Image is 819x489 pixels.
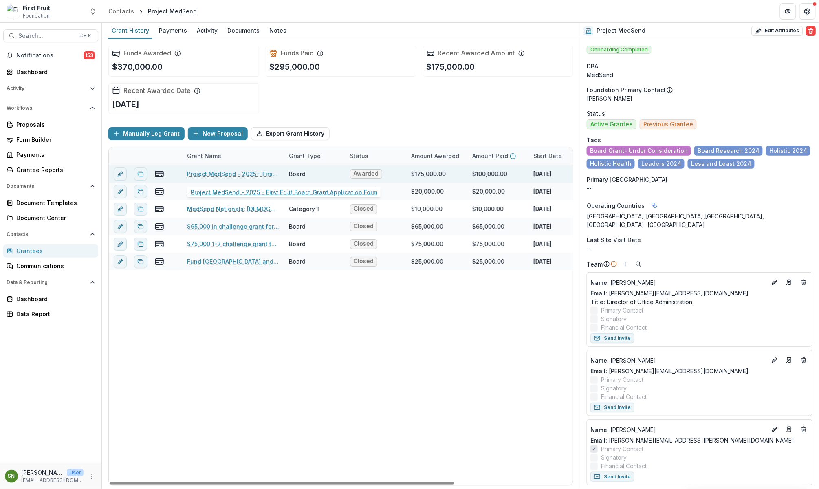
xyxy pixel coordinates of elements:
[590,368,607,374] span: Email:
[105,5,200,17] nav: breadcrumb
[587,70,812,79] div: MedSend
[411,187,444,196] div: $20,000.00
[3,211,98,225] a: Document Center
[114,238,127,251] button: edit
[345,152,373,160] div: Status
[284,147,345,165] div: Grant Type
[467,147,528,165] div: Amount Paid
[472,222,504,231] div: $65,000.00
[194,23,221,39] a: Activity
[3,180,98,193] button: Open Documents
[587,201,645,210] span: Operating Countries
[587,260,603,269] p: Team
[7,183,87,189] span: Documents
[3,292,98,306] a: Dashboard
[411,205,443,213] div: $10,000.00
[187,205,279,213] a: MedSend Nationals: [DEMOGRAPHIC_DATA] Healthcare Training for Nationals (awarded as a 1:1 Matchin...
[590,290,607,297] span: Email:
[590,425,766,434] a: Name: [PERSON_NAME]
[799,3,816,20] button: Get Help
[114,255,127,268] button: edit
[134,220,147,233] button: Duplicate proposal
[154,222,164,231] button: view-payments
[590,472,634,482] button: Send Invite
[587,244,812,253] p: --
[533,240,552,248] p: [DATE]
[472,152,508,160] p: Amount Paid
[23,4,50,12] div: First Fruit
[691,161,751,167] span: Less and Least 2024
[780,3,796,20] button: Partners
[587,94,812,103] p: [PERSON_NAME]
[590,426,609,433] span: Name :
[799,278,809,287] button: Deletes
[411,240,443,248] div: $75,000.00
[590,278,766,287] a: Name: [PERSON_NAME]
[3,307,98,321] a: Data Report
[472,257,504,266] div: $25,000.00
[134,185,147,198] button: Duplicate proposal
[438,49,515,57] h2: Recent Awarded Amount
[16,247,92,255] div: Grantees
[590,289,749,297] a: Email: [PERSON_NAME][EMAIL_ADDRESS][DOMAIN_NAME]
[269,61,320,73] p: $295,000.00
[284,152,326,160] div: Grant Type
[84,51,95,59] span: 153
[21,477,84,484] p: [EMAIL_ADDRESS][DOMAIN_NAME]
[770,425,779,434] button: Edit
[533,170,552,178] p: [DATE]
[123,49,171,57] h2: Funds Awarded
[3,82,98,95] button: Open Activity
[590,367,749,375] a: Email: [PERSON_NAME][EMAIL_ADDRESS][DOMAIN_NAME]
[112,98,139,110] p: [DATE]
[187,257,279,266] a: Fund [GEOGRAPHIC_DATA] and Chiang Mai consultations on 'Forging [DEMOGRAPHIC_DATA] Coalitions for...
[533,257,552,266] p: [DATE]
[16,310,92,318] div: Data Report
[751,26,803,36] button: Edit Attributes
[354,223,374,230] span: Closed
[601,375,643,384] span: Primary Contact
[799,425,809,434] button: Deletes
[597,27,645,34] h2: Project MedSend
[590,297,809,306] p: Director of Office Administration
[643,121,693,128] span: Previous Grantee
[587,62,598,70] span: DBA
[16,262,92,270] div: Communications
[590,437,607,444] span: Email:
[21,468,64,477] p: [PERSON_NAME]
[134,238,147,251] button: Duplicate proposal
[528,152,567,160] div: Start Date
[590,333,634,343] button: Send Invite
[289,240,306,248] div: Board
[7,5,20,18] img: First Fruit
[590,278,766,287] p: [PERSON_NAME]
[224,24,263,36] div: Documents
[587,46,652,54] span: Onboarding Completed
[16,198,92,207] div: Document Templates
[621,259,630,269] button: Add
[354,258,374,265] span: Closed
[87,471,97,481] button: More
[590,148,688,154] span: Board Grant- Under Consideration
[123,87,191,95] h2: Recent Awarded Date
[472,205,504,213] div: $10,000.00
[769,148,807,154] span: Holistic 2024
[3,133,98,146] a: Form Builder
[406,152,464,160] div: Amount Awarded
[114,167,127,181] button: edit
[783,276,796,289] a: Go to contact
[3,228,98,241] button: Open Contacts
[16,120,92,129] div: Proposals
[528,147,590,165] div: Start Date
[587,86,666,94] p: Foundation Primary Contact
[134,167,147,181] button: Duplicate proposal
[154,204,164,214] button: view-payments
[590,403,634,412] button: Send Invite
[266,24,290,36] div: Notes
[3,148,98,161] a: Payments
[23,12,50,20] span: Foundation
[601,315,627,323] span: Signatory
[3,118,98,131] a: Proposals
[590,279,609,286] span: Name :
[182,147,284,165] div: Grant Name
